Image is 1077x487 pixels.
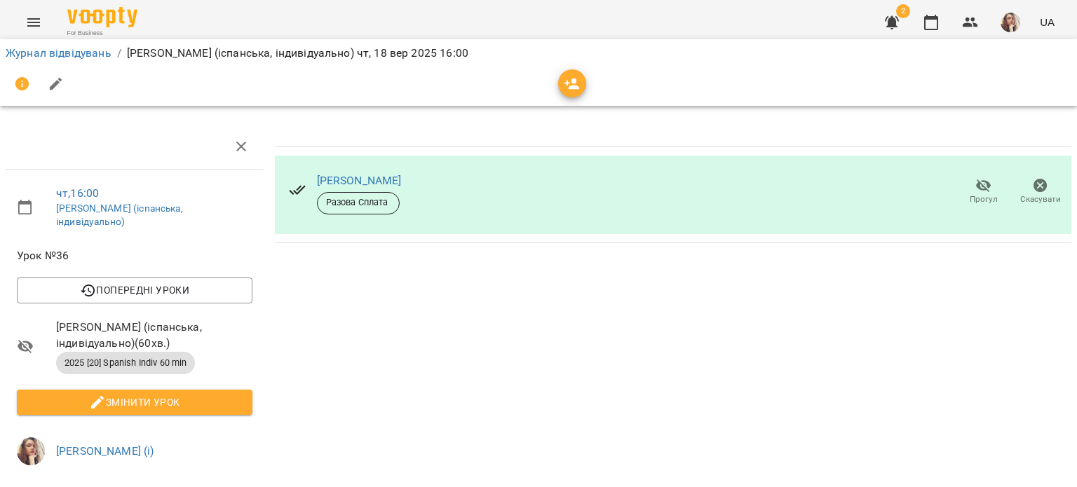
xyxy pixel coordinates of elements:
[6,45,1071,62] nav: breadcrumb
[56,186,99,200] a: чт , 16:00
[970,193,998,205] span: Прогул
[117,45,121,62] li: /
[56,319,252,352] span: [PERSON_NAME] (іспанська, індивідуально) ( 60 хв. )
[17,6,50,39] button: Menu
[56,444,154,458] a: [PERSON_NAME] (і)
[6,46,111,60] a: Журнал відвідувань
[317,174,402,187] a: [PERSON_NAME]
[28,394,241,411] span: Змінити урок
[1040,15,1055,29] span: UA
[955,172,1012,212] button: Прогул
[17,247,252,264] span: Урок №36
[28,282,241,299] span: Попередні уроки
[127,45,468,62] p: [PERSON_NAME] (іспанська, індивідуально) чт, 18 вер 2025 16:00
[896,4,910,18] span: 2
[17,437,45,465] img: 81cb2171bfcff7464404e752be421e56.JPG
[17,390,252,415] button: Змінити урок
[67,7,137,27] img: Voopty Logo
[318,196,399,209] span: Разова Сплата
[67,29,137,38] span: For Business
[56,203,183,228] a: [PERSON_NAME] (іспанська, індивідуально)
[56,357,195,369] span: 2025 [20] Spanish Indiv 60 min
[1034,9,1060,35] button: UA
[17,277,252,303] button: Попередні уроки
[1001,13,1020,32] img: 81cb2171bfcff7464404e752be421e56.JPG
[1020,193,1061,205] span: Скасувати
[1012,172,1069,212] button: Скасувати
